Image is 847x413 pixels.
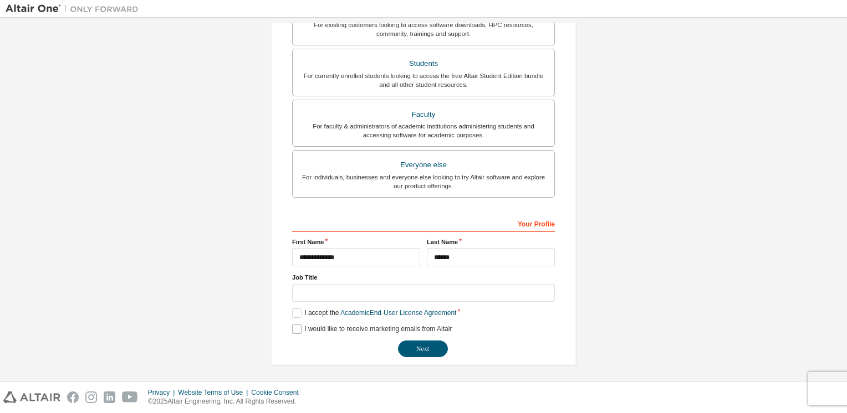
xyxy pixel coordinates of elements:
div: Faculty [299,107,548,122]
div: Cookie Consent [251,388,305,397]
label: First Name [292,238,420,246]
img: instagram.svg [85,391,97,403]
label: Job Title [292,273,555,282]
button: Next [398,340,448,357]
div: Your Profile [292,214,555,232]
div: Everyone else [299,157,548,173]
div: For faculty & administrators of academic institutions administering students and accessing softwa... [299,122,548,140]
label: I would like to receive marketing emails from Altair [292,324,452,334]
img: linkedin.svg [104,391,115,403]
p: © 2025 Altair Engineering, Inc. All Rights Reserved. [148,397,305,406]
div: Website Terms of Use [178,388,251,397]
a: Academic End-User License Agreement [340,309,456,317]
div: For existing customers looking to access software downloads, HPC resources, community, trainings ... [299,20,548,38]
img: facebook.svg [67,391,79,403]
div: For individuals, businesses and everyone else looking to try Altair software and explore our prod... [299,173,548,190]
label: I accept the [292,308,456,318]
img: Altair One [6,3,144,14]
div: Students [299,56,548,71]
div: Privacy [148,388,178,397]
img: altair_logo.svg [3,391,60,403]
img: youtube.svg [122,391,138,403]
div: For currently enrolled students looking to access the free Altair Student Edition bundle and all ... [299,71,548,89]
label: Last Name [427,238,555,246]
